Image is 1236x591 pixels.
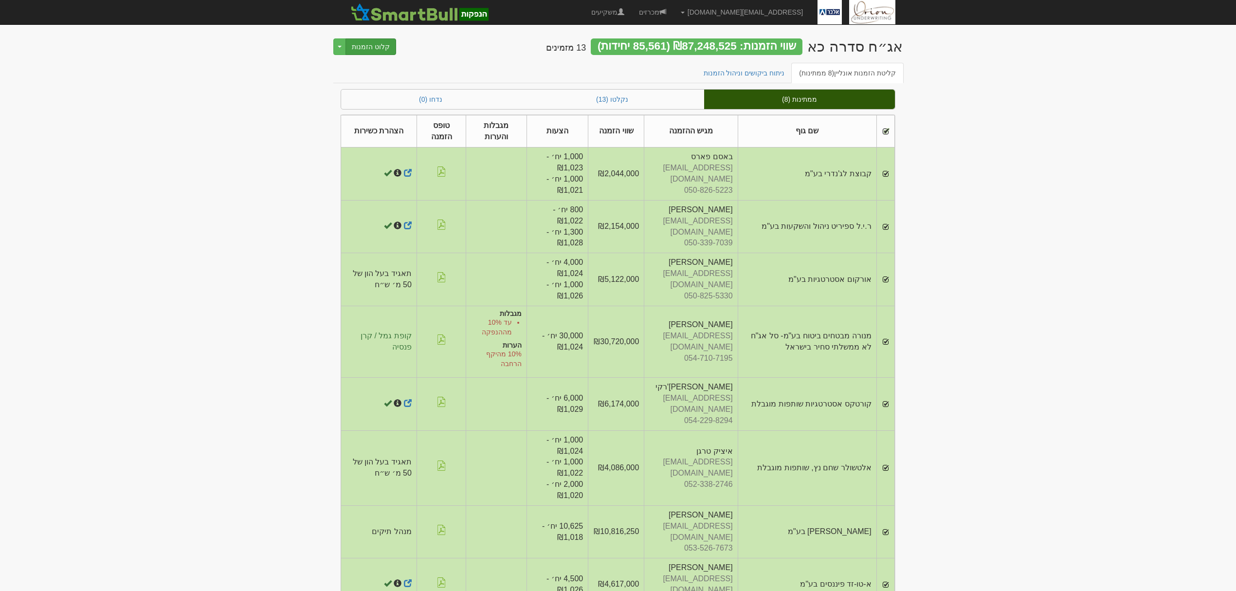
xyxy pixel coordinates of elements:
span: תאגיד בעל הון של 50 מ׳ ש״ח [353,269,412,289]
img: pdf-file-icon.png [436,334,446,345]
div: באסם פארס [649,151,732,163]
span: 10,625 יח׳ - ₪1,018 [542,522,583,541]
span: קופת גמל / קרן פנסיה [361,332,412,351]
div: 053-526-7673 [649,543,732,554]
span: 1,300 יח׳ - ₪1,028 [546,228,583,247]
td: אורקום אסטרטגיות בע"מ [738,253,876,306]
div: 050-825-5330 [649,291,732,302]
span: 1,000 יח׳ - ₪1,024 [546,436,583,455]
div: [EMAIL_ADDRESS][DOMAIN_NAME] [649,521,732,543]
th: הצעות [527,115,588,148]
a: ממתינות (8) [704,90,895,109]
td: מנורה מבטחים ביטוח בע"מ- סל אג"ח לא ממשלתי סחיר בישראל [738,306,876,378]
span: מנהל תיקים [372,527,411,536]
a: נקלטו (13) [520,90,704,109]
div: [PERSON_NAME] [649,204,732,216]
img: pdf-file-icon.png [436,525,446,535]
td: ₪5,122,000 [588,253,644,306]
div: [EMAIL_ADDRESS][DOMAIN_NAME] [649,331,732,353]
th: הצהרת כשירות [341,115,417,148]
span: 1,000 יח׳ - ₪1,026 [546,280,583,300]
img: pdf-file-icon.png [436,577,446,588]
span: 4,000 יח׳ - ₪1,024 [546,258,583,277]
span: 6,000 יח׳ - ₪1,029 [546,394,583,413]
a: נדחו (0) [341,90,520,109]
h5: מגבלות [471,310,522,317]
img: pdf-file-icon.png [436,272,446,282]
div: איציק טרגן [649,446,732,457]
div: 054-229-8294 [649,415,732,426]
div: אלבר שירותי מימונית בע"מ - אג״ח (סדרה כא ) - הנפקה לציבור [807,38,903,55]
td: קבוצת לג'נדרי בע"מ [738,148,876,200]
img: pdf-file-icon.png [436,461,446,471]
div: [PERSON_NAME] [649,562,732,573]
h4: 13 מזמינים [546,43,586,53]
span: (8 ממתינות) [799,69,834,77]
div: [EMAIL_ADDRESS][DOMAIN_NAME] [649,216,732,238]
td: ₪2,154,000 [588,200,644,253]
div: 052-338-2746 [649,479,732,490]
div: שווי הזמנות: ₪87,248,525 (85,561 יחידות) [591,38,802,55]
span: 1,000 יח׳ - ₪1,021 [546,175,583,194]
li: עד 10% מההנפקה [471,317,512,337]
th: מגיש ההזמנה [644,115,738,148]
a: ניתוח ביקושים וניהול הזמנות [696,63,793,83]
span: תאגיד בעל הון של 50 מ׳ ש״ח [353,458,412,477]
td: ₪10,816,250 [588,505,644,558]
a: קליטת הזמנות אונליין(8 ממתינות) [791,63,904,83]
button: קלוט הזמנות [345,38,396,55]
td: [PERSON_NAME] בע"מ [738,505,876,558]
img: pdf-file-icon.png [436,166,446,177]
td: ₪6,174,000 [588,378,644,430]
div: [EMAIL_ADDRESS][DOMAIN_NAME] [649,163,732,185]
span: 30,000 יח׳ - ₪1,024 [542,332,583,351]
td: אלטשולר שחם נץ, שותפות מוגבלת [738,430,876,505]
div: [PERSON_NAME] [649,319,732,331]
div: 054-710-7195 [649,353,732,364]
span: 2,000 יח׳ - ₪1,020 [546,480,583,499]
div: 050-339-7039 [649,238,732,249]
div: [EMAIL_ADDRESS][DOMAIN_NAME] [649,393,732,415]
div: [PERSON_NAME]'רקי [649,382,732,393]
th: מגבלות והערות [466,115,527,148]
td: ₪30,720,000 [588,306,644,378]
td: ר.י.ל ספיריט ניהול והשקעות בע"מ [738,200,876,253]
img: SmartBull Logo [348,2,491,22]
span: 1,000 יח׳ - ₪1,022 [546,458,583,477]
th: שווי הזמנה [588,115,644,148]
span: 800 יח׳ - ₪1,022 [553,205,583,225]
th: שם גוף [738,115,876,148]
div: 050-826-5223 [649,185,732,196]
div: [PERSON_NAME] [649,510,732,521]
h5: הערות [471,342,522,349]
td: ₪2,044,000 [588,148,644,200]
div: [EMAIL_ADDRESS][DOMAIN_NAME] [649,268,732,291]
img: pdf-file-icon.png [436,397,446,407]
td: קורטקס אסטרטגיות שותפות מוגבלת [738,378,876,430]
td: ₪4,086,000 [588,430,644,505]
div: [EMAIL_ADDRESS][DOMAIN_NAME] [649,457,732,479]
img: pdf-file-icon.png [436,220,446,230]
span: 1,000 יח׳ - ₪1,023 [546,152,583,172]
p: 10% מהיקף הרחבה [471,349,522,369]
th: טופס הזמנה [417,115,466,148]
div: [PERSON_NAME] [649,257,732,268]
